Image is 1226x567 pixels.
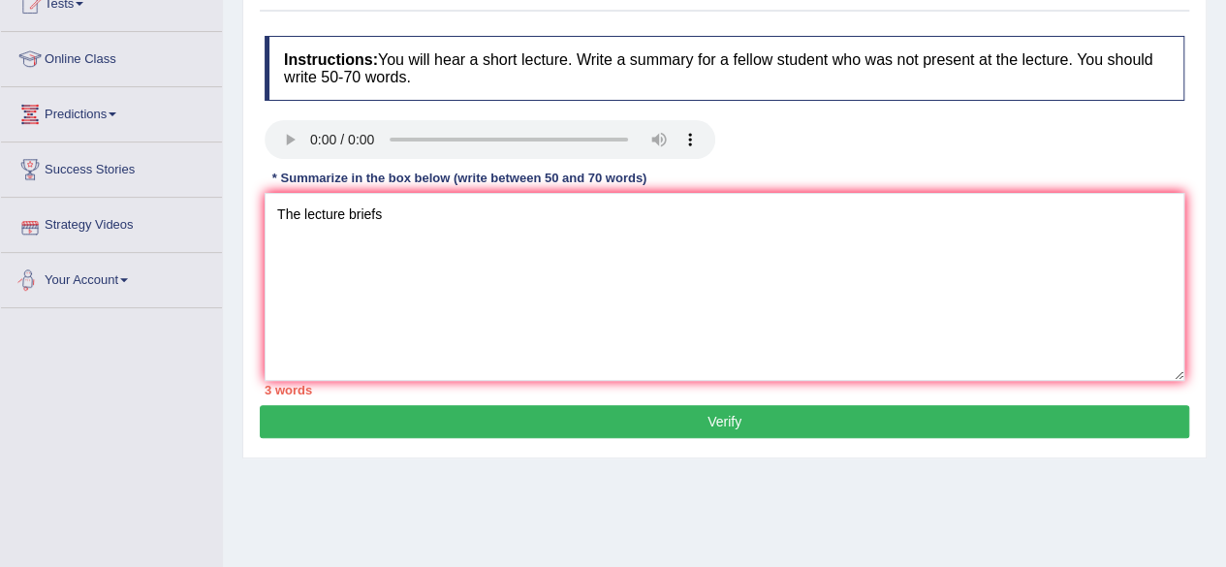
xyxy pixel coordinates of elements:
a: Your Account [1,253,222,301]
b: Instructions: [284,51,378,68]
a: Strategy Videos [1,198,222,246]
a: Online Class [1,32,222,80]
div: * Summarize in the box below (write between 50 and 70 words) [265,169,654,187]
div: 3 words [265,381,1184,399]
a: Predictions [1,87,222,136]
a: Success Stories [1,142,222,191]
button: Verify [260,405,1189,438]
h4: You will hear a short lecture. Write a summary for a fellow student who was not present at the le... [265,36,1184,101]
